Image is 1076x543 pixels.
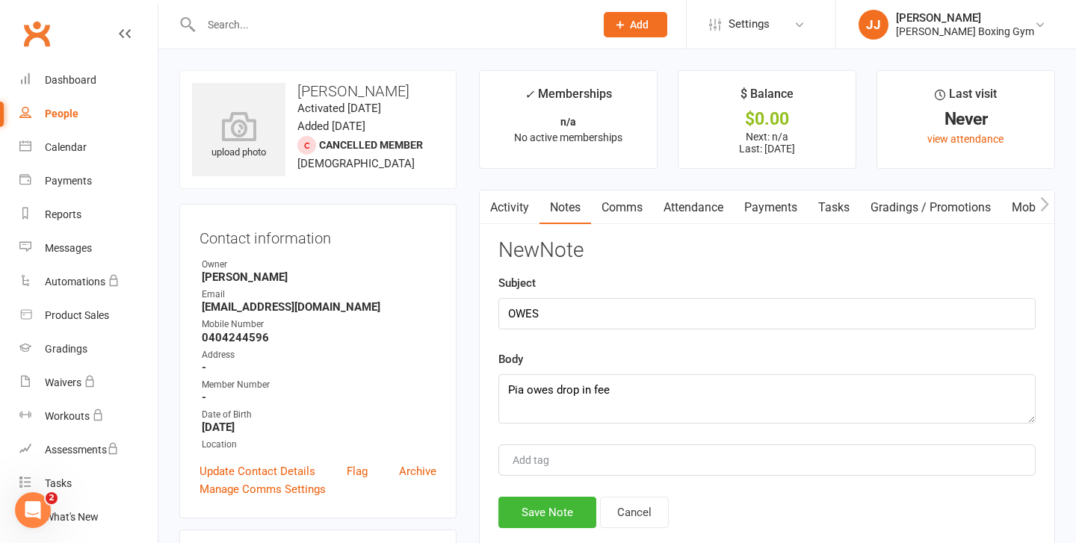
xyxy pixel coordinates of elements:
[347,462,368,480] a: Flag
[859,10,888,40] div: JJ
[297,102,381,115] time: Activated [DATE]
[19,400,158,433] a: Workouts
[202,270,436,284] strong: [PERSON_NAME]
[891,111,1041,127] div: Never
[653,190,734,225] a: Attendance
[591,190,653,225] a: Comms
[15,492,51,528] iframe: Intercom live chat
[200,224,436,246] h3: Contact information
[19,332,158,366] a: Gradings
[45,309,109,321] div: Product Sales
[45,141,87,153] div: Calendar
[740,84,794,111] div: $ Balance
[630,19,649,31] span: Add
[498,350,523,368] label: Body
[45,376,81,388] div: Waivers
[19,131,158,164] a: Calendar
[202,391,436,404] strong: -
[45,175,92,187] div: Payments
[202,361,436,374] strong: -
[19,97,158,131] a: People
[202,421,436,434] strong: [DATE]
[498,497,596,528] button: Save Note
[729,7,770,41] span: Settings
[19,500,158,534] a: What's New
[498,374,1036,423] textarea: Pia owes drop in fee
[19,198,158,232] a: Reports
[200,480,326,498] a: Manage Comms Settings
[45,343,87,355] div: Gradings
[19,232,158,265] a: Messages
[692,131,842,155] p: Next: n/a Last: [DATE]
[860,190,1001,225] a: Gradings / Promotions
[19,433,158,467] a: Assessments
[480,190,539,225] a: Activity
[192,111,285,161] div: upload photo
[45,276,105,288] div: Automations
[202,288,436,302] div: Email
[600,497,669,528] button: Cancel
[197,14,584,35] input: Search...
[604,12,667,37] button: Add
[319,139,423,151] span: Cancelled member
[498,239,1036,262] h3: New Note
[46,492,58,504] span: 2
[202,300,436,314] strong: [EMAIL_ADDRESS][DOMAIN_NAME]
[896,11,1034,25] div: [PERSON_NAME]
[399,462,436,480] a: Archive
[45,242,92,254] div: Messages
[202,348,436,362] div: Address
[19,164,158,198] a: Payments
[19,63,158,97] a: Dashboard
[297,120,365,133] time: Added [DATE]
[560,116,576,128] strong: n/a
[539,190,591,225] a: Notes
[19,265,158,299] a: Automations
[202,317,436,332] div: Mobile Number
[200,462,315,480] a: Update Contact Details
[935,84,997,111] div: Last visit
[19,366,158,400] a: Waivers
[808,190,860,225] a: Tasks
[45,511,99,523] div: What's New
[202,438,436,452] div: Location
[498,298,1036,329] input: optional
[734,190,808,225] a: Payments
[896,25,1034,38] div: [PERSON_NAME] Boxing Gym
[45,477,72,489] div: Tasks
[19,299,158,332] a: Product Sales
[202,408,436,422] div: Date of Birth
[511,451,563,469] input: Add tag
[514,131,622,143] span: No active memberships
[525,84,612,112] div: Memberships
[927,133,1004,145] a: view attendance
[45,108,78,120] div: People
[45,410,90,422] div: Workouts
[192,83,444,99] h3: [PERSON_NAME]
[498,274,536,292] label: Subject
[525,87,534,102] i: ✓
[45,444,119,456] div: Assessments
[202,378,436,392] div: Member Number
[297,157,415,170] span: [DEMOGRAPHIC_DATA]
[202,258,436,272] div: Owner
[45,208,81,220] div: Reports
[19,467,158,500] a: Tasks
[45,74,96,86] div: Dashboard
[18,15,55,52] a: Clubworx
[202,331,436,344] strong: 0404244596
[692,111,842,127] div: $0.00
